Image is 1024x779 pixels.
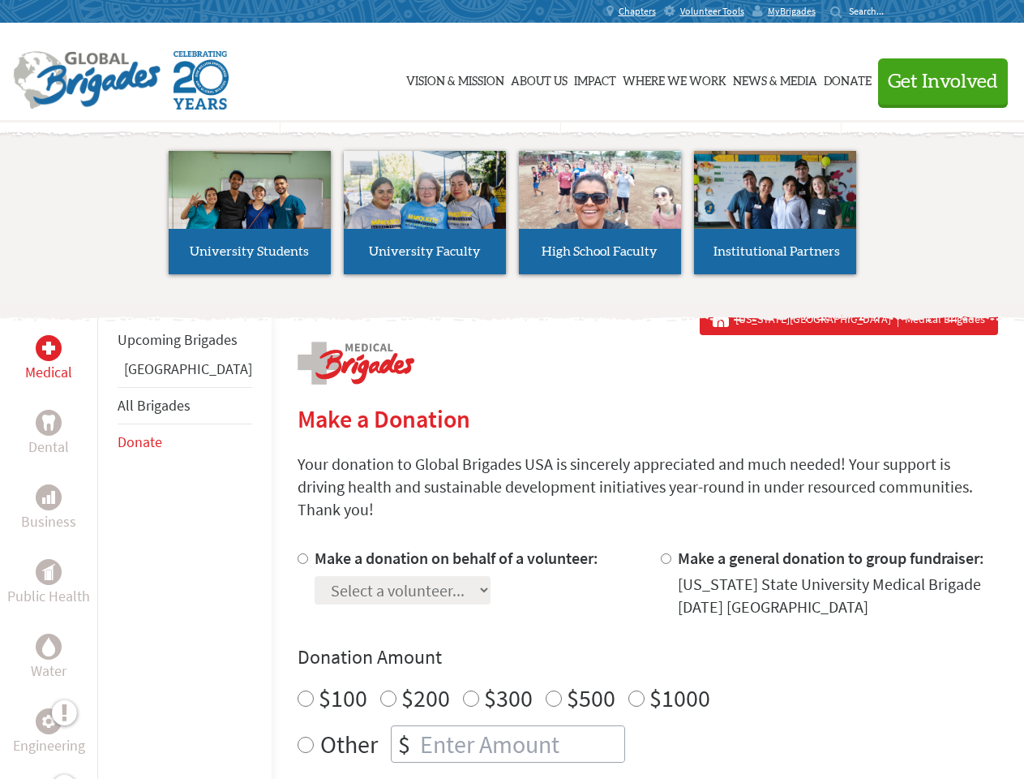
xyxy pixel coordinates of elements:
[36,410,62,436] div: Dental
[511,38,568,119] a: About Us
[878,58,1008,105] button: Get Involved
[406,38,504,119] a: Vision & Mission
[320,725,378,763] label: Other
[36,335,62,361] div: Medical
[13,708,85,757] a: EngineeringEngineering
[21,484,76,533] a: BusinessBusiness
[36,708,62,734] div: Engineering
[118,358,252,387] li: Ghana
[31,634,66,682] a: WaterWater
[567,682,615,713] label: $500
[31,660,66,682] p: Water
[768,5,816,18] span: MyBrigades
[623,38,726,119] a: Where We Work
[542,245,658,258] span: High School Faculty
[169,151,331,259] img: menu_brigades_submenu_1.jpg
[118,330,238,349] a: Upcoming Brigades
[174,51,229,110] img: Global Brigades Celebrating 20 Years
[369,245,481,258] span: University Faculty
[694,151,856,274] a: Institutional Partners
[298,342,414,385] img: logo-medical.png
[118,433,162,451] a: Donate
[13,51,161,110] img: Global Brigades Logo
[42,637,55,656] img: Water
[7,559,90,608] a: Public HealthPublic Health
[25,335,72,384] a: MedicalMedical
[344,151,506,274] a: University Faculty
[678,573,998,618] div: [US_STATE] State University Medical Brigade [DATE] [GEOGRAPHIC_DATA]
[298,404,998,433] h2: Make a Donation
[824,38,872,119] a: Donate
[298,644,998,670] h4: Donation Amount
[401,682,450,713] label: $200
[21,510,76,533] p: Business
[298,453,998,521] p: Your donation to Global Brigades USA is sincerely appreciated and much needed! Your support is dr...
[678,548,984,568] label: Make a general donation to group fundraiser:
[118,396,191,415] a: All Brigades
[619,5,656,18] span: Chapters
[315,548,598,568] label: Make a donation on behalf of a volunteer:
[28,436,69,458] p: Dental
[888,72,998,92] span: Get Involved
[118,322,252,358] li: Upcoming Brigades
[42,564,55,580] img: Public Health
[169,151,331,274] a: University Students
[28,410,69,458] a: DentalDental
[25,361,72,384] p: Medical
[574,38,616,119] a: Impact
[124,359,252,378] a: [GEOGRAPHIC_DATA]
[649,682,710,713] label: $1000
[319,682,367,713] label: $100
[36,484,62,510] div: Business
[694,151,856,259] img: menu_brigades_submenu_4.jpg
[733,38,817,119] a: News & Media
[713,245,840,258] span: Institutional Partners
[42,715,55,728] img: Engineering
[680,5,744,18] span: Volunteer Tools
[519,151,681,274] a: High School Faculty
[42,342,55,355] img: Medical
[36,634,62,660] div: Water
[417,726,624,762] input: Enter Amount
[118,387,252,424] li: All Brigades
[118,424,252,460] li: Donate
[36,559,62,585] div: Public Health
[519,151,681,230] img: menu_brigades_submenu_3.jpg
[190,245,309,258] span: University Students
[344,151,506,260] img: menu_brigades_submenu_2.jpg
[13,734,85,757] p: Engineering
[484,682,533,713] label: $300
[42,415,55,430] img: Dental
[392,726,417,762] div: $
[849,5,895,17] input: Search...
[42,491,55,504] img: Business
[7,585,90,608] p: Public Health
